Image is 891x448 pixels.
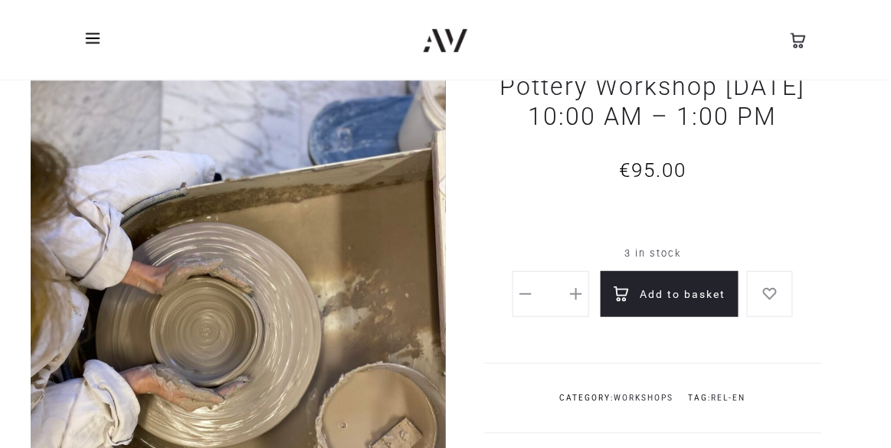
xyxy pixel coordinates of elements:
[560,394,674,402] span: Category:
[601,271,739,317] button: Add to basket
[484,72,823,131] h1: Pottery Workshop [DATE] 10:00 AM – 1:00 PM
[619,159,631,181] span: €
[484,236,823,271] p: 3 in stock
[689,394,746,402] span: Tag:
[712,394,746,402] a: rel-en
[536,277,566,311] input: Product quantity
[619,159,686,181] bdi: 95.00
[747,271,793,317] a: Add to wishlist
[614,394,674,402] a: WORKSHOPS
